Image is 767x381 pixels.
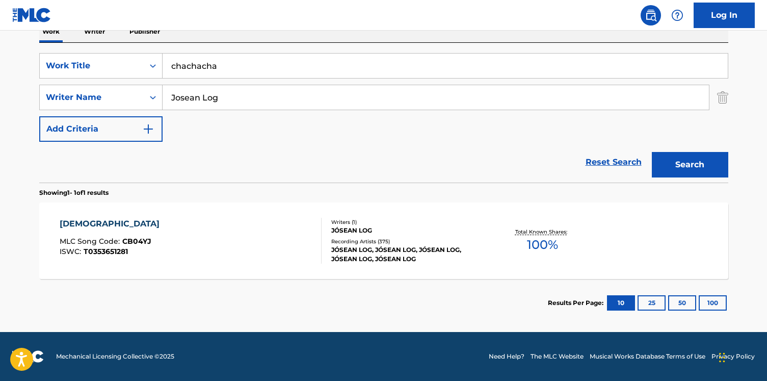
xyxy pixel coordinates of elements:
span: 100 % [527,236,558,254]
p: Results Per Page: [548,298,606,308]
p: Work [39,21,63,42]
a: The MLC Website [531,352,584,361]
a: Musical Works Database Terms of Use [590,352,705,361]
p: Total Known Shares: [515,228,570,236]
div: Writer Name [46,91,138,104]
span: T0353651281 [84,247,128,256]
button: Add Criteria [39,116,163,142]
img: Delete Criterion [717,85,728,110]
button: 10 [607,295,635,311]
form: Search Form [39,53,728,183]
span: MLC Song Code : [60,237,122,246]
span: ISWC : [60,247,84,256]
img: MLC Logo [12,8,51,22]
a: Privacy Policy [711,352,755,361]
a: Need Help? [489,352,524,361]
button: 25 [638,295,666,311]
span: CB04YJ [122,237,151,246]
div: Help [667,5,687,26]
button: 50 [668,295,696,311]
a: [DEMOGRAPHIC_DATA]MLC Song Code:CB04YJISWC:T0353651281Writers (1)JÓSEAN LOGRecording Artists (375... [39,202,728,279]
p: Publisher [126,21,163,42]
div: JÓSEAN LOG [331,226,485,235]
p: Writer [81,21,108,42]
div: Widget chat [716,332,767,381]
div: JÓSEAN LOG, JÓSEAN LOG, JÓSEAN LOG, JÓSEAN LOG, JÓSEAN LOG [331,245,485,264]
div: Work Title [46,60,138,72]
button: 100 [699,295,727,311]
img: search [645,9,657,21]
a: Log In [694,3,755,28]
a: Public Search [641,5,661,26]
div: Recording Artists ( 375 ) [331,238,485,245]
button: Search [652,152,728,177]
img: 9d2ae6d4665cec9f34b9.svg [142,123,154,135]
div: Writers ( 1 ) [331,218,485,226]
img: logo [12,350,44,363]
iframe: Chat Widget [716,332,767,381]
p: Showing 1 - 1 of 1 results [39,188,109,197]
div: Trascina [719,342,725,373]
span: Mechanical Licensing Collective © 2025 [56,352,174,361]
a: Reset Search [580,151,647,173]
div: [DEMOGRAPHIC_DATA] [60,218,165,230]
img: help [671,9,683,21]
